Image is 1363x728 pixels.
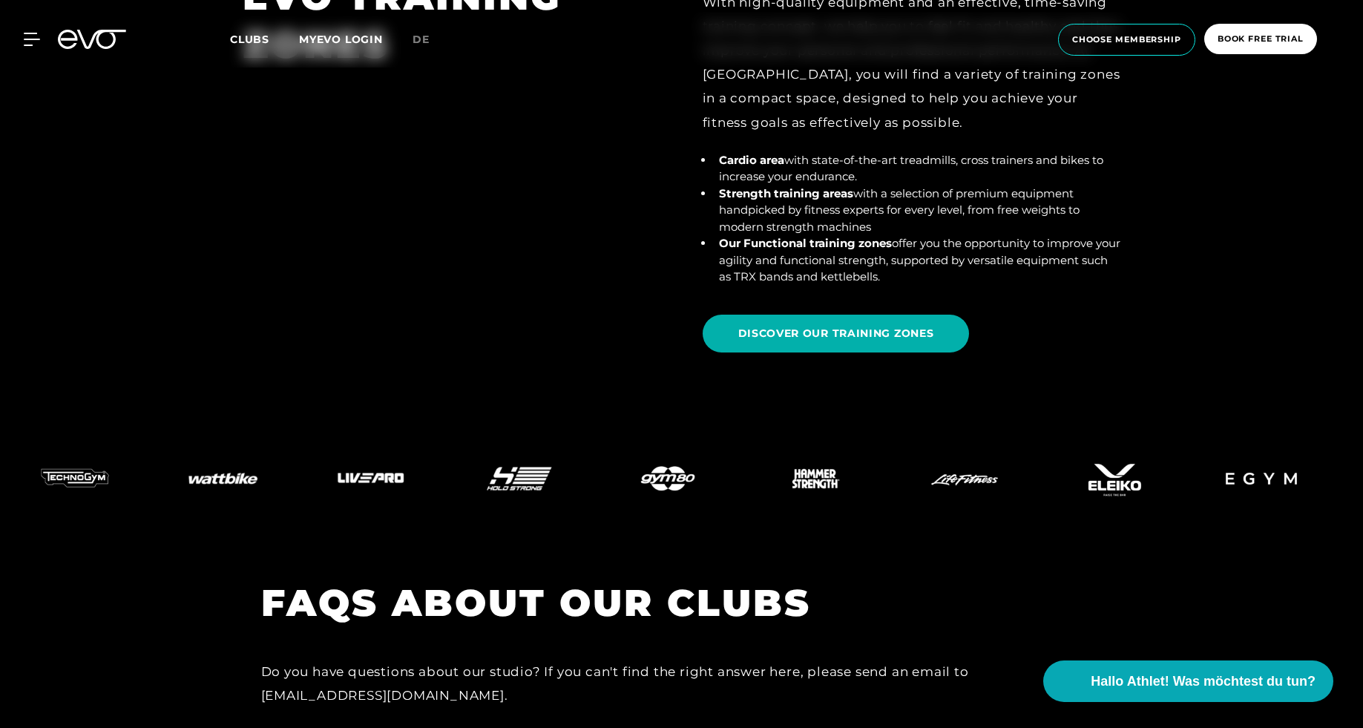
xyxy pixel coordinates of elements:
[714,186,1121,236] li: with a selection of premium equipment handpicked by fitness experts for every level, from free we...
[261,579,1084,627] h1: FAQS ABOUT OUR CLUBS
[1218,33,1304,45] span: book free trial
[890,442,1039,516] img: evofitness – null
[1187,442,1336,516] img: evofitness – null
[413,31,447,48] a: de
[738,326,934,341] span: DISCOVER OUR TRAINING ZONES
[714,235,1121,286] li: offer you the opportunity to improve your agility and functional strength, supported by versatile...
[703,304,976,364] a: DISCOVER OUR TRAINING ZONES
[1039,442,1187,516] img: evofitness – null
[261,660,1084,708] div: Do you have questions about our studio? If you can't find the right answer here, please send an e...
[413,33,430,46] span: de
[719,186,853,200] strong: Strength training areas
[148,442,297,516] img: evofitness – null
[297,442,445,516] img: evofitness – null
[230,33,269,46] span: Clubs
[742,442,890,516] img: evofitness – null
[1200,24,1321,56] a: book free trial
[719,236,892,250] strong: Our Functional training zones
[1091,672,1316,692] span: Hallo Athlet! Was möchtest du tun?
[445,442,594,516] img: evofitness – null
[714,152,1121,186] li: with state-of-the-art treadmills, cross trainers and bikes to increase your endurance.
[230,32,299,46] a: Clubs
[594,442,742,516] img: evofitness – null
[299,33,383,46] a: MYEVO LOGIN
[1072,33,1181,46] span: choose membership
[719,153,784,167] strong: Cardio area
[1043,660,1333,702] button: Hallo Athlet! Was möchtest du tun?
[1054,24,1200,56] a: choose membership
